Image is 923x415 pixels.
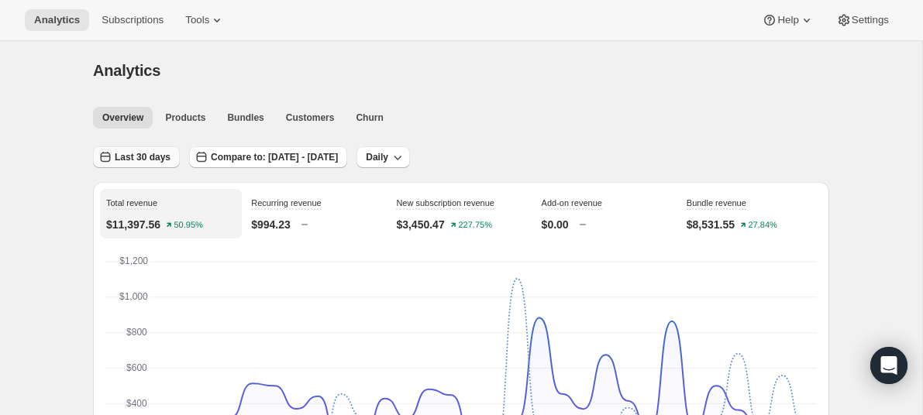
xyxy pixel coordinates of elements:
[687,217,735,232] p: $8,531.55
[687,198,746,207] span: Bundle revenue
[93,62,160,79] span: Analytics
[102,111,143,124] span: Overview
[106,217,160,232] p: $11,397.56
[211,151,338,163] span: Compare to: [DATE] - [DATE]
[542,198,602,207] span: Add-on revenue
[102,14,164,26] span: Subscriptions
[106,198,157,207] span: Total revenue
[396,198,494,207] span: New subscription revenue
[119,291,148,302] text: $1,000
[777,14,798,26] span: Help
[356,111,383,124] span: Churn
[542,217,569,232] p: $0.00
[189,146,347,168] button: Compare to: [DATE] - [DATE]
[852,14,889,26] span: Settings
[227,111,263,124] span: Bundles
[458,221,492,230] text: 227.75%
[126,398,147,409] text: $400
[251,198,322,207] span: Recurring revenue
[366,151,388,163] span: Daily
[749,221,778,230] text: 27.84%
[119,256,148,266] text: $1,200
[93,146,180,168] button: Last 30 days
[165,111,205,124] span: Products
[356,146,410,168] button: Daily
[115,151,170,163] span: Last 30 days
[174,221,204,230] text: 50.95%
[126,362,147,373] text: $600
[870,347,908,384] div: Open Intercom Messenger
[396,217,444,232] p: $3,450.47
[92,9,173,31] button: Subscriptions
[126,327,147,338] text: $800
[185,14,209,26] span: Tools
[286,111,335,124] span: Customers
[251,217,291,232] p: $994.23
[176,9,234,31] button: Tools
[827,9,898,31] button: Settings
[753,9,823,31] button: Help
[34,14,80,26] span: Analytics
[25,9,89,31] button: Analytics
